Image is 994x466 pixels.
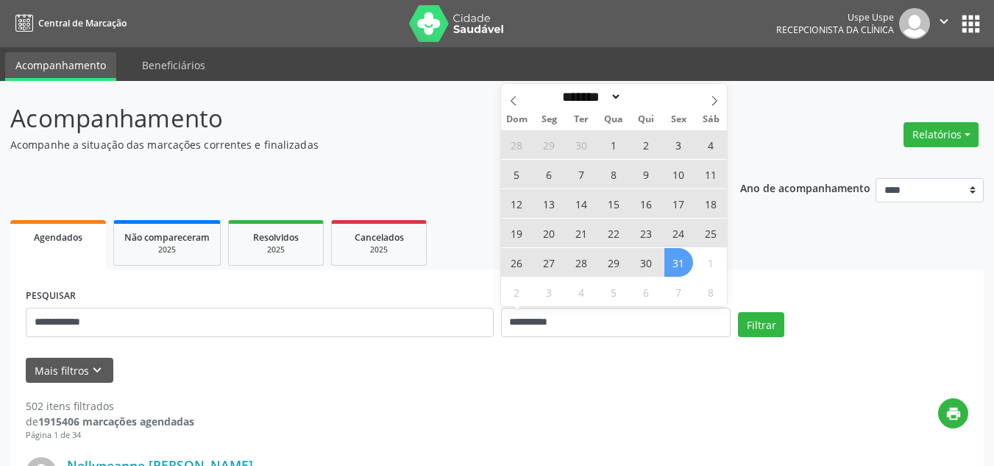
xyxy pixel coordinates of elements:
[89,362,105,378] i: keyboard_arrow_down
[38,414,194,428] strong: 1915406 marcações agendadas
[664,278,693,306] span: Novembro 7, 2025
[738,312,784,337] button: Filtrar
[26,358,113,384] button: Mais filtroskeyboard_arrow_down
[26,414,194,429] div: de
[124,244,210,255] div: 2025
[632,278,661,306] span: Novembro 6, 2025
[567,278,596,306] span: Novembro 4, 2025
[535,248,564,277] span: Outubro 27, 2025
[664,189,693,218] span: Outubro 17, 2025
[697,189,725,218] span: Outubro 18, 2025
[600,248,628,277] span: Outubro 29, 2025
[10,11,127,35] a: Central de Marcação
[567,248,596,277] span: Outubro 28, 2025
[776,24,894,36] span: Recepcionista da clínica
[26,285,76,308] label: PESQUISAR
[662,115,695,124] span: Sex
[697,278,725,306] span: Novembro 8, 2025
[664,130,693,159] span: Outubro 3, 2025
[501,115,533,124] span: Dom
[600,278,628,306] span: Novembro 5, 2025
[26,429,194,442] div: Página 1 de 34
[10,137,692,152] p: Acompanhe a situação das marcações correntes e finalizadas
[632,160,661,188] span: Outubro 9, 2025
[124,231,210,244] span: Não compareceram
[958,11,984,37] button: apps
[535,130,564,159] span: Setembro 29, 2025
[945,406,962,422] i: print
[600,130,628,159] span: Outubro 1, 2025
[503,278,531,306] span: Novembro 2, 2025
[930,8,958,39] button: 
[239,244,313,255] div: 2025
[899,8,930,39] img: img
[697,130,725,159] span: Outubro 4, 2025
[34,231,82,244] span: Agendados
[567,160,596,188] span: Outubro 7, 2025
[697,160,725,188] span: Outubro 11, 2025
[535,160,564,188] span: Outubro 6, 2025
[535,219,564,247] span: Outubro 20, 2025
[664,160,693,188] span: Outubro 10, 2025
[597,115,630,124] span: Qua
[10,100,692,137] p: Acompanhamento
[904,122,979,147] button: Relatórios
[565,115,597,124] span: Ter
[558,89,622,105] select: Month
[740,178,870,197] p: Ano de acompanhamento
[535,278,564,306] span: Novembro 3, 2025
[632,130,661,159] span: Outubro 2, 2025
[776,11,894,24] div: Uspe Uspe
[503,248,531,277] span: Outubro 26, 2025
[632,189,661,218] span: Outubro 16, 2025
[253,231,299,244] span: Resolvidos
[535,189,564,218] span: Outubro 13, 2025
[632,219,661,247] span: Outubro 23, 2025
[632,248,661,277] span: Outubro 30, 2025
[697,248,725,277] span: Novembro 1, 2025
[600,160,628,188] span: Outubro 8, 2025
[355,231,404,244] span: Cancelados
[132,52,216,78] a: Beneficiários
[622,89,670,105] input: Year
[38,17,127,29] span: Central de Marcação
[697,219,725,247] span: Outubro 25, 2025
[503,160,531,188] span: Outubro 5, 2025
[503,189,531,218] span: Outubro 12, 2025
[600,189,628,218] span: Outubro 15, 2025
[567,189,596,218] span: Outubro 14, 2025
[936,13,952,29] i: 
[664,219,693,247] span: Outubro 24, 2025
[600,219,628,247] span: Outubro 22, 2025
[938,398,968,428] button: print
[567,219,596,247] span: Outubro 21, 2025
[503,130,531,159] span: Setembro 28, 2025
[695,115,727,124] span: Sáb
[567,130,596,159] span: Setembro 30, 2025
[503,219,531,247] span: Outubro 19, 2025
[26,398,194,414] div: 502 itens filtrados
[533,115,565,124] span: Seg
[342,244,416,255] div: 2025
[664,248,693,277] span: Outubro 31, 2025
[5,52,116,81] a: Acompanhamento
[630,115,662,124] span: Qui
